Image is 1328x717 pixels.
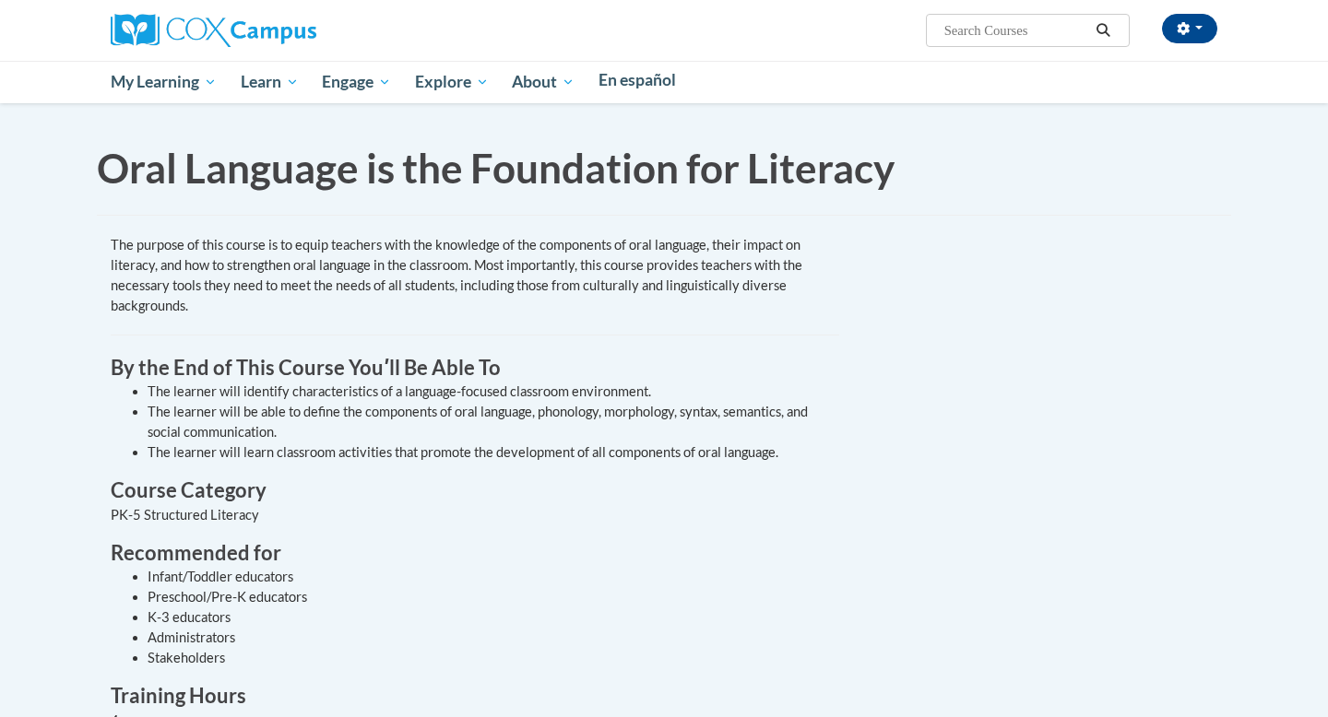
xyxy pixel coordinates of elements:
[587,61,688,100] a: En español
[241,71,299,93] span: Learn
[415,71,489,93] span: Explore
[148,382,839,402] li: The learner will identify characteristics of a language-focused classroom environment.
[1096,24,1112,38] i: 
[111,539,839,568] h3: Recommended for
[111,14,316,47] img: Cox Campus
[111,235,839,316] div: The purpose of this course is to equip teachers with the knowledge of the components of oral lang...
[111,682,839,711] h3: Training Hours
[83,61,1245,103] div: Main menu
[148,607,839,628] li: K-3 educators
[1162,14,1217,43] button: Account Settings
[310,61,403,103] a: Engage
[403,61,501,103] a: Explore
[111,476,839,505] h3: Course Category
[322,71,391,93] span: Engage
[111,507,259,523] value: PK-5 Structured Literacy
[1090,19,1118,41] button: Search
[148,587,839,607] li: Preschool/Pre-K educators
[501,61,587,103] a: About
[229,61,311,103] a: Learn
[148,567,839,587] li: Infant/Toddler educators
[148,628,839,648] li: Administrators
[512,71,575,93] span: About
[148,402,839,442] li: The learner will be able to define the components of oral language, phonology, morphology, syntax...
[943,19,1090,41] input: Search Courses
[99,61,229,103] a: My Learning
[111,21,316,37] a: Cox Campus
[599,70,676,89] span: En español
[148,648,839,668] li: Stakeholders
[111,354,839,382] h3: By the End of This Course Youʹll Be Able To
[97,144,895,192] span: Oral Language is the Foundation for Literacy
[148,442,839,463] li: The learner will learn classroom activities that promote the development of all components of ora...
[111,71,217,93] span: My Learning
